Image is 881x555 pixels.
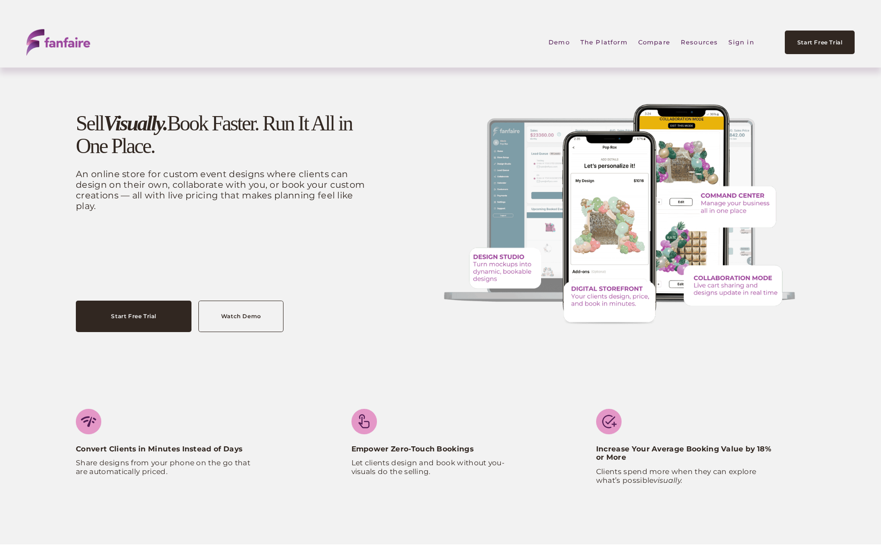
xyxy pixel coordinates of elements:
[76,169,376,211] p: An online store for custom event designs where clients can design on their own, collaborate with ...
[596,444,773,462] strong: Increase Your Average Booking Value by 18% or More
[580,32,628,52] span: The Platform
[76,459,254,476] p: Share designs from your phone on the go that are automatically priced.
[351,459,530,476] p: Let clients design and book without you- visuals do the selling.
[76,112,376,157] h1: Sell Book Faster. Run It All in One Place.
[548,32,570,53] a: Demo
[681,32,718,52] span: Resources
[728,32,754,53] a: Sign in
[653,476,682,485] em: visually.
[76,301,191,332] a: Start Free Trial
[26,29,90,55] img: fanfaire
[681,32,718,53] a: folder dropdown
[104,111,167,135] em: Visually.
[785,31,854,54] a: Start Free Trial
[76,444,242,453] strong: Convert Clients in Minutes Instead of Days
[198,301,283,332] a: Watch Demo
[596,468,775,485] p: Clients spend more when they can explore what’s possible
[580,32,628,53] a: folder dropdown
[351,444,474,453] strong: Empower Zero-Touch Bookings
[638,32,670,53] a: Compare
